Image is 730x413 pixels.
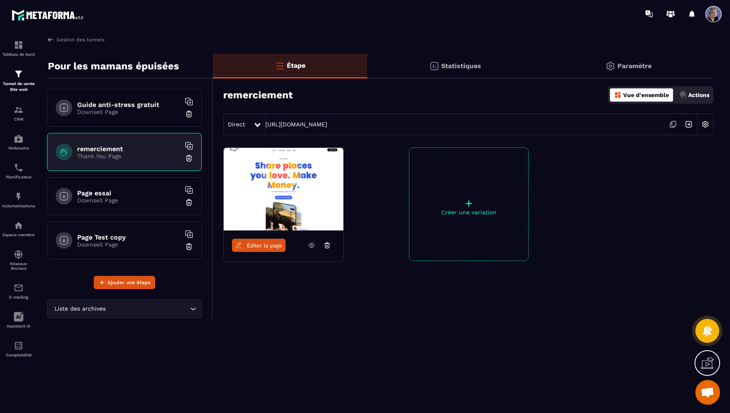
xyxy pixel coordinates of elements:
[77,197,180,204] p: Downsell Page
[77,233,180,241] h6: Page Test copy
[2,277,35,306] a: emailemailE-mailing
[429,61,439,71] img: stats.20deebd0.svg
[14,221,24,230] img: automations
[2,146,35,150] p: Webinaire
[614,91,621,99] img: dashboard-orange.40269519.svg
[2,175,35,179] p: Planificateur
[48,58,179,74] p: Pour les mamans épuisées
[2,233,35,237] p: Espace membre
[2,243,35,277] a: social-networksocial-networkRéseaux Sociaux
[52,304,107,313] span: Liste des archives
[2,157,35,185] a: schedulerschedulerPlanificateur
[94,276,155,289] button: Ajouter une étape
[287,62,305,69] p: Étape
[107,304,188,313] input: Search for option
[77,109,180,115] p: Downsell Page
[14,105,24,115] img: formation
[695,380,720,405] div: Ouvrir le chat
[2,335,35,363] a: accountantaccountantComptabilité
[2,81,35,93] p: Tunnel de vente Site web
[14,283,24,293] img: email
[185,198,193,206] img: trash
[185,242,193,251] img: trash
[77,153,180,159] p: Thank You Page
[2,34,35,63] a: formationformationTableau de bord
[2,117,35,121] p: CRM
[409,209,528,216] p: Créer une variation
[107,278,151,287] span: Ajouter une étape
[14,249,24,259] img: social-network
[679,91,687,99] img: actions.d6e523a2.png
[2,63,35,99] a: formationformationTunnel de vente Site web
[77,241,180,248] p: Downsell Page
[14,192,24,202] img: automations
[2,353,35,357] p: Comptabilité
[681,116,697,132] img: arrow-next.bcc2205e.svg
[14,69,24,79] img: formation
[2,204,35,208] p: Automatisations
[232,239,286,252] a: Éditer la page
[77,145,180,153] h6: remerciement
[2,214,35,243] a: automationsautomationsEspace membre
[14,341,24,351] img: accountant
[2,306,35,335] a: Assistant IA
[14,40,24,50] img: formation
[47,299,202,318] div: Search for option
[275,61,285,71] img: bars-o.4a397970.svg
[2,185,35,214] a: automationsautomationsAutomatisations
[185,154,193,162] img: trash
[47,36,54,43] img: arrow
[2,52,35,57] p: Tableau de bord
[77,189,180,197] h6: Page essai
[77,101,180,109] h6: Guide anti-stress gratuit
[47,36,104,43] a: Gestion des tunnels
[247,242,282,249] span: Éditer la page
[14,163,24,173] img: scheduler
[605,61,615,71] img: setting-gr.5f69749f.svg
[617,62,652,70] p: Paramètre
[265,121,327,128] a: [URL][DOMAIN_NAME]
[2,324,35,328] p: Assistant IA
[14,134,24,144] img: automations
[697,116,713,132] img: setting-w.858f3a88.svg
[2,261,35,271] p: Réseaux Sociaux
[223,89,293,101] h3: remerciement
[623,92,669,98] p: Vue d'ensemble
[2,128,35,157] a: automationsautomationsWebinaire
[441,62,481,70] p: Statistiques
[185,110,193,118] img: trash
[409,197,528,209] p: +
[228,121,245,128] span: Direct
[2,99,35,128] a: formationformationCRM
[688,92,709,98] p: Actions
[224,148,343,230] img: image
[2,295,35,299] p: E-mailing
[12,7,86,23] img: logo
